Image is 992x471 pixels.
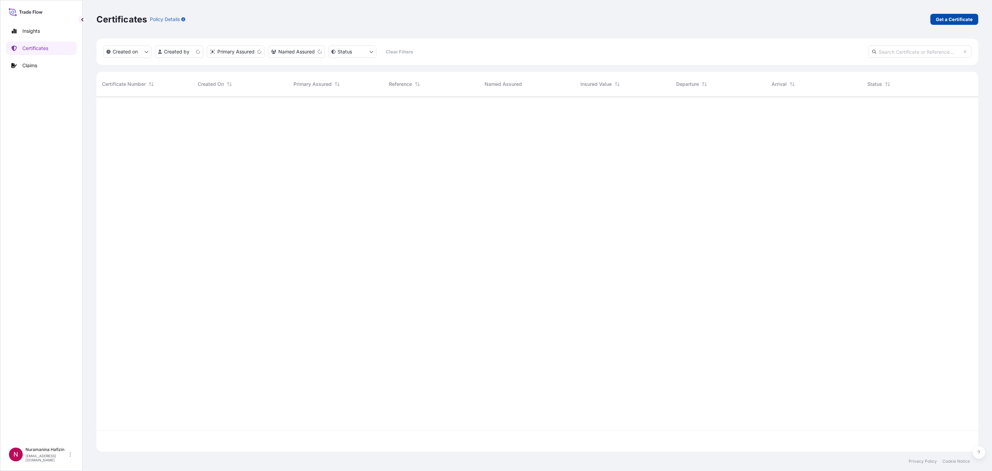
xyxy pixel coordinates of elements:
p: Primary Assured [217,48,255,55]
button: distributor Filter options [207,46,265,58]
p: Named Assured [278,48,315,55]
button: createdOn Filter options [103,46,152,58]
button: cargoOwner Filter options [268,46,325,58]
span: Certificate Number [102,81,146,88]
a: Privacy Policy [909,459,937,464]
button: Sort [333,80,341,88]
button: certificateStatus Filter options [328,46,376,58]
button: Clear Filters [380,46,418,57]
p: Clear Filters [386,48,413,55]
span: Primary Assured [293,81,332,88]
button: Sort [788,80,796,88]
button: Sort [147,80,155,88]
span: Reference [389,81,412,88]
a: Claims [6,59,77,72]
button: Sort [413,80,422,88]
a: Get a Certificate [930,14,978,25]
a: Insights [6,24,77,38]
a: Cookie Notice [942,459,970,464]
p: Claims [22,62,37,69]
p: Insights [22,28,40,34]
span: Arrival [772,81,787,88]
p: Certificates [96,14,147,25]
p: Nuramanina Hafizin [25,447,68,452]
p: [EMAIL_ADDRESS][DOMAIN_NAME] [25,454,68,462]
p: Status [338,48,352,55]
input: Search Certificate or Reference... [868,46,971,58]
span: N [13,451,18,458]
span: Insured Value [580,81,612,88]
button: createdBy Filter options [155,46,203,58]
p: Get a Certificate [936,16,973,23]
button: Sort [700,80,709,88]
button: Sort [225,80,234,88]
span: Status [867,81,882,88]
span: Created On [198,81,224,88]
button: Sort [883,80,892,88]
a: Certificates [6,41,77,55]
p: Created on [113,48,138,55]
p: Policy Details [150,16,180,23]
p: Certificates [22,45,48,52]
span: Named Assured [485,81,522,88]
button: Sort [613,80,621,88]
span: Departure [676,81,699,88]
p: Created by [164,48,189,55]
